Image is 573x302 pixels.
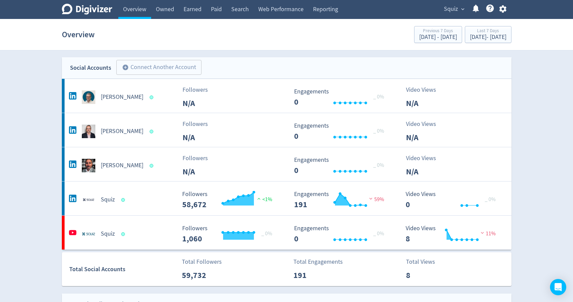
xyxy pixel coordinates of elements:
img: negative-performance.svg [367,196,374,201]
a: Squiz undefinedSquiz Followers --- Followers 58,672 <1% Engagements 191 Engagements 191 59% Video... [62,181,511,215]
span: Data last synced: 14 Oct 2025, 8:02am (AEDT) [149,130,155,133]
p: N/A [406,131,445,144]
span: 59% [367,196,384,203]
p: Followers [183,120,221,129]
img: Nick Condon undefined [82,159,95,172]
svg: Followers --- [179,191,280,209]
a: Anthony Nigro undefined[PERSON_NAME]FollowersN/A Engagements 0 Engagements 0 _ 0%Video ViewsN/A [62,79,511,113]
p: Followers [183,85,221,94]
button: Squiz [441,4,466,15]
p: 191 [293,269,332,281]
div: Social Accounts [70,63,111,73]
h5: [PERSON_NAME] [101,93,143,101]
p: N/A [406,97,445,109]
span: Data last synced: 14 Oct 2025, 1:02am (AEDT) [121,232,127,236]
a: Edward Braddock undefined[PERSON_NAME]FollowersN/A Engagements 0 Engagements 0 _ 0%Video ViewsN/A [62,113,511,147]
h5: [PERSON_NAME] [101,127,143,135]
a: Nick Condon undefined[PERSON_NAME]FollowersN/A Engagements 0 Engagements 0 _ 0%Video ViewsN/A [62,147,511,181]
p: N/A [183,166,221,178]
span: _ 0% [373,93,384,100]
svg: Engagements 0 [291,157,392,175]
img: negative-performance.svg [479,230,486,235]
span: <1% [256,196,272,203]
button: Previous 7 Days[DATE] - [DATE] [414,26,462,43]
span: _ 0% [261,230,272,237]
span: _ 0% [373,128,384,134]
p: Video Views [406,120,445,129]
button: Connect Another Account [116,60,201,75]
img: Edward Braddock undefined [82,125,95,138]
div: [DATE] - [DATE] [419,34,457,40]
img: Anthony Nigro undefined [82,90,95,104]
h5: [PERSON_NAME] [101,161,143,170]
p: Video Views [406,85,445,94]
p: Video Views [406,154,445,163]
button: Last 7 Days[DATE]- [DATE] [465,26,511,43]
svg: Engagements 0 [291,123,392,141]
div: Previous 7 Days [419,28,457,34]
img: Squiz undefined [82,193,95,207]
span: Squiz [444,4,458,15]
span: _ 0% [373,230,384,237]
svg: Followers --- [179,225,280,243]
img: positive-performance.svg [256,196,262,201]
h5: Squiz [101,196,115,204]
p: 59,732 [182,269,221,281]
span: Data last synced: 14 Oct 2025, 4:02am (AEDT) [149,164,155,168]
p: N/A [183,131,221,144]
p: N/A [406,166,445,178]
div: Open Intercom Messenger [550,279,566,295]
a: Connect Another Account [111,61,201,75]
p: Followers [183,154,221,163]
span: Data last synced: 14 Oct 2025, 9:02am (AEDT) [121,198,127,202]
div: Total Social Accounts [69,264,177,274]
span: 11% [479,230,496,237]
div: Last 7 Days [470,28,506,34]
svg: Video Views 0 [402,191,504,209]
svg: Engagements 0 [291,225,392,243]
p: 8 [406,269,445,281]
span: _ 0% [485,196,496,203]
span: expand_more [460,6,466,12]
p: N/A [183,97,221,109]
p: Total Views [406,257,445,266]
span: _ 0% [373,162,384,169]
a: Squiz undefinedSquiz Followers --- _ 0% Followers 1,060 Engagements 0 Engagements 0 _ 0% Video Vi... [62,216,511,250]
p: Total Followers [182,257,222,266]
h1: Overview [62,24,95,45]
svg: Video Views 8 [402,225,504,243]
span: add_circle [122,64,129,71]
div: [DATE] - [DATE] [470,34,506,40]
span: Data last synced: 14 Oct 2025, 4:02am (AEDT) [149,95,155,99]
svg: Engagements 0 [291,88,392,106]
h5: Squiz [101,230,115,238]
img: Squiz undefined [82,227,95,241]
svg: Engagements 191 [291,191,392,209]
p: Total Engagements [293,257,343,266]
